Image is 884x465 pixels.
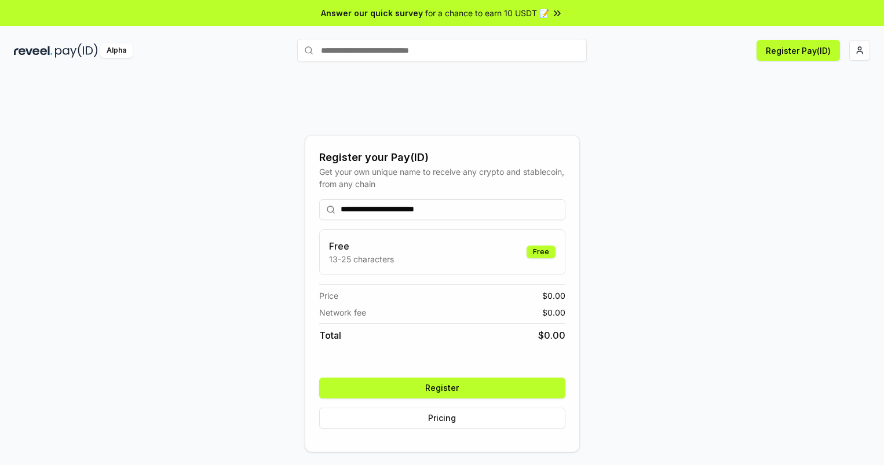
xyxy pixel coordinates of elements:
[538,328,565,342] span: $ 0.00
[319,408,565,429] button: Pricing
[329,239,394,253] h3: Free
[757,40,840,61] button: Register Pay(ID)
[14,43,53,58] img: reveel_dark
[319,166,565,190] div: Get your own unique name to receive any crypto and stablecoin, from any chain
[319,378,565,398] button: Register
[425,7,549,19] span: for a chance to earn 10 USDT 📝
[319,149,565,166] div: Register your Pay(ID)
[319,290,338,302] span: Price
[542,290,565,302] span: $ 0.00
[319,306,366,318] span: Network fee
[321,7,423,19] span: Answer our quick survey
[542,306,565,318] span: $ 0.00
[329,253,394,265] p: 13-25 characters
[527,246,556,258] div: Free
[319,328,341,342] span: Total
[100,43,133,58] div: Alpha
[55,43,98,58] img: pay_id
